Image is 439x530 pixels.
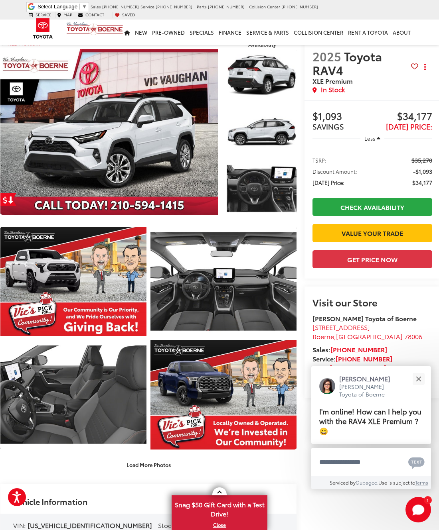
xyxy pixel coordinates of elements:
[38,4,77,10] span: Select Language
[0,193,16,206] a: Get Price Drop Alert
[411,156,432,164] span: $35,270
[172,496,267,520] span: Snag $50 Gift Card with a Test Drive!
[13,520,26,530] span: VIN:
[312,363,386,372] strong: Parts:
[150,340,297,450] a: Expand Photo 7
[102,4,139,10] span: [PHONE_NUMBER]
[427,498,429,502] span: 1
[405,497,431,522] svg: Start Chat
[197,4,207,10] span: Parts
[406,453,427,471] button: Chat with SMS
[339,383,398,398] p: [PERSON_NAME] Toyota of Boerne
[312,322,422,341] a: [STREET_ADDRESS] Boerne,[GEOGRAPHIC_DATA] 78006
[226,105,297,159] img: 2025 Toyota RAV4 XLE Premium
[28,520,152,530] span: [US_VEHICLE_IDENTIFICATION_NUMBER]
[156,4,192,10] span: [PHONE_NUMBER]
[281,4,318,10] span: [PHONE_NUMBER]
[312,121,344,132] span: SAVINGS
[311,448,431,477] textarea: Type your message
[312,111,372,123] span: $1,093
[386,121,432,132] span: [DATE] Price:
[79,4,80,10] span: ​
[312,250,432,268] button: Get Price Now
[312,76,353,85] span: XLE Premium
[150,227,297,336] a: Expand Photo 5
[360,131,384,145] button: Less
[336,354,392,363] a: [PHONE_NUMBER]
[408,456,425,469] svg: Text
[0,49,218,215] a: Expand Photo 0
[312,198,432,216] a: Check Availability
[410,370,427,387] button: Close
[244,20,291,45] a: Service & Parts: Opens in a new tab
[0,340,146,450] a: Expand Photo 6
[82,4,87,10] span: ▼
[158,520,182,530] span: Stock #:
[55,12,74,18] a: Map
[339,374,398,383] p: [PERSON_NAME]
[418,60,432,74] button: Actions
[372,111,432,123] span: $34,177
[140,4,154,10] span: Service
[230,32,297,46] button: Confirm Availability
[312,224,432,242] a: Value Your Trade
[312,345,387,354] strong: Sales:
[378,479,415,486] span: Use is subject to
[27,12,53,18] a: Service
[227,106,297,158] a: Expand Photo 2
[226,162,297,215] img: 2025 Toyota RAV4 XLE Premium
[312,47,341,65] span: 2025
[249,4,280,10] span: Collision Center
[312,297,432,307] h2: Visit our Store
[312,179,344,186] span: [DATE] Price:
[227,49,297,101] a: Expand Photo 1
[330,363,386,372] a: [PHONE_NUMBER]
[150,20,187,45] a: Pre-Owned
[226,49,297,102] img: 2025 Toyota RAV4 XLE Premium
[330,479,356,486] span: Serviced by
[63,12,72,18] span: Map
[187,20,216,45] a: Specials
[122,20,132,45] a: Home
[415,479,428,486] a: Terms
[312,314,417,323] strong: [PERSON_NAME] Toyota of Boerne
[311,366,431,489] div: Close[PERSON_NAME][PERSON_NAME] Toyota of BoerneI'm online! How can I help you with the RAV4 XLE ...
[336,332,403,341] span: [GEOGRAPHIC_DATA]
[424,64,426,70] span: dropdown dots
[312,167,357,175] span: Discount Amount:
[405,497,431,522] button: Toggle Chat Window
[36,12,51,18] span: Service
[85,12,104,18] span: Contact
[121,458,176,472] button: Load More Photos
[319,406,421,436] span: I'm online! How can I help you with the RAV4 XLE Premium ? 😀
[413,167,432,175] span: -$1,093
[38,4,87,10] a: Select Language​
[404,332,422,341] span: 78006
[321,85,345,94] span: In Stock
[312,322,370,332] span: [STREET_ADDRESS]
[149,226,298,337] img: 2025 Toyota RAV4 XLE Premium
[412,179,432,186] span: $34,177
[132,20,150,45] a: New
[312,354,392,363] strong: Service:
[113,12,137,18] a: My Saved Vehicles
[227,162,297,214] a: Expand Photo 3
[13,497,87,506] h2: Vehicle Information
[149,339,298,450] img: 2025 Toyota RAV4 XLE Premium
[291,20,346,45] a: Collision Center
[216,20,244,45] a: Finance
[312,156,326,164] span: TSRP:
[91,4,101,10] span: Sales
[66,22,123,35] img: Vic Vaughan Toyota of Boerne
[390,20,413,45] a: About
[364,135,375,142] span: Less
[330,345,387,354] a: [PHONE_NUMBER]
[0,227,146,336] a: Expand Photo 4
[312,47,382,79] span: Toyota RAV4
[208,4,245,10] span: [PHONE_NUMBER]
[312,332,334,341] span: Boerne
[356,479,378,486] a: Gubagoo.
[122,12,135,18] span: Saved
[28,16,58,41] img: Toyota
